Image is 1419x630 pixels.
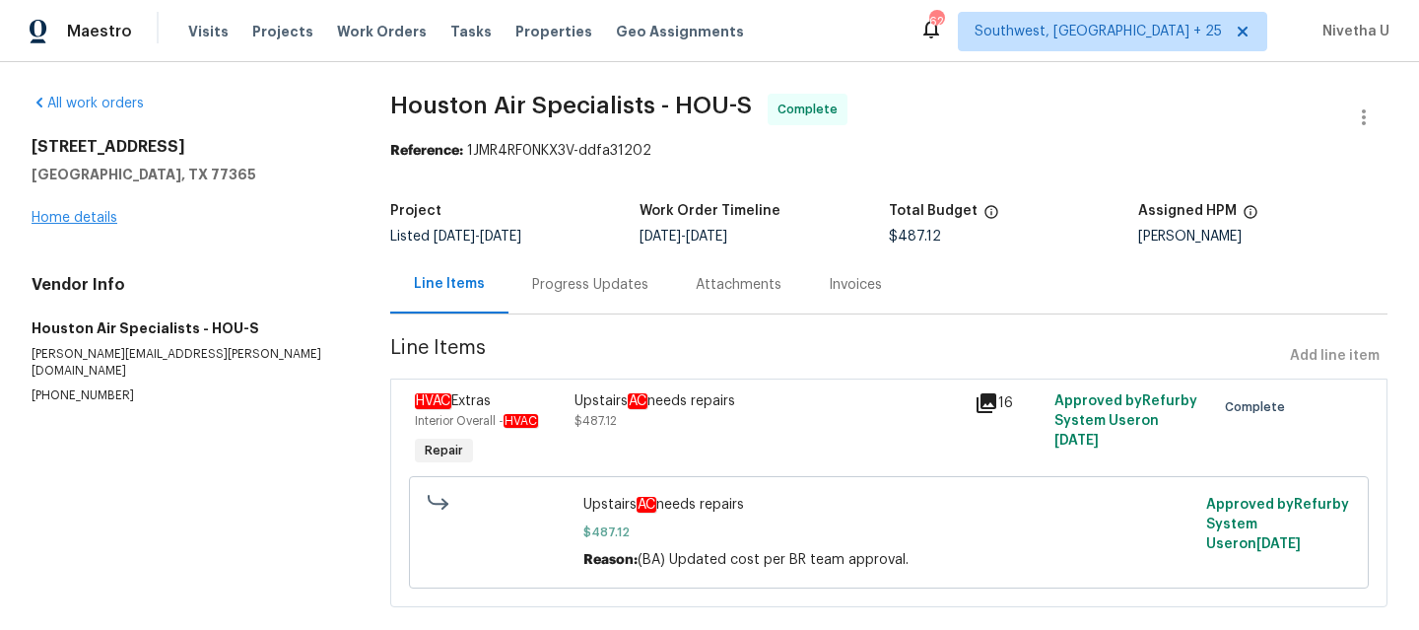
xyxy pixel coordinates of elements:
span: Projects [252,22,313,41]
span: $487.12 [583,523,1194,542]
span: [DATE] [434,230,475,244]
h5: [GEOGRAPHIC_DATA], TX 77365 [32,165,343,184]
span: Nivetha U [1315,22,1389,41]
span: Extras [415,393,491,409]
span: (BA) Updated cost per BR team approval. [638,553,909,567]
span: Properties [515,22,592,41]
span: [DATE] [1256,537,1301,551]
span: $487.12 [574,415,617,427]
span: Listed [390,230,521,244]
h5: Houston Air Specialists - HOU-S [32,318,343,338]
span: Visits [188,22,229,41]
a: All work orders [32,97,144,110]
span: Work Orders [337,22,427,41]
div: Upstairs needs repairs [574,391,963,411]
span: Complete [777,100,845,119]
span: $487.12 [889,230,941,244]
em: HVAC [504,414,538,428]
span: Repair [417,441,471,460]
h5: Project [390,204,441,218]
span: Geo Assignments [616,22,744,41]
h5: Total Budget [889,204,978,218]
span: - [640,230,727,244]
span: Interior Overall - [415,415,538,427]
em: AC [628,393,647,409]
span: [DATE] [686,230,727,244]
span: Approved by Refurby System User on [1206,498,1349,551]
span: [DATE] [480,230,521,244]
span: Southwest, [GEOGRAPHIC_DATA] + 25 [975,22,1222,41]
div: Line Items [414,274,485,294]
span: The hpm assigned to this work order. [1243,204,1258,230]
div: 1JMR4RF0NKX3V-ddfa31202 [390,141,1387,161]
span: Upstairs needs repairs [583,495,1194,515]
b: Reference: [390,144,463,158]
div: 16 [975,391,1043,415]
span: Tasks [450,25,492,38]
span: Maestro [67,22,132,41]
span: Complete [1225,397,1293,417]
span: - [434,230,521,244]
a: Home details [32,211,117,225]
em: AC [637,497,656,513]
h5: Work Order Timeline [640,204,780,218]
span: The total cost of line items that have been proposed by Opendoor. This sum includes line items th... [983,204,999,230]
span: Houston Air Specialists - HOU-S [390,94,752,117]
span: Approved by Refurby System User on [1054,394,1197,448]
h5: Assigned HPM [1138,204,1237,218]
p: [PERSON_NAME][EMAIL_ADDRESS][PERSON_NAME][DOMAIN_NAME] [32,346,343,380]
span: [DATE] [640,230,681,244]
p: [PHONE_NUMBER] [32,387,343,404]
div: Attachments [696,275,781,295]
em: HVAC [415,393,451,409]
span: [DATE] [1054,434,1099,448]
span: Line Items [390,338,1282,375]
h4: Vendor Info [32,275,343,295]
div: [PERSON_NAME] [1138,230,1387,244]
div: Invoices [829,275,882,295]
h2: [STREET_ADDRESS] [32,137,343,157]
div: 620 [929,12,943,32]
div: Progress Updates [532,275,648,295]
span: Reason: [583,553,638,567]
